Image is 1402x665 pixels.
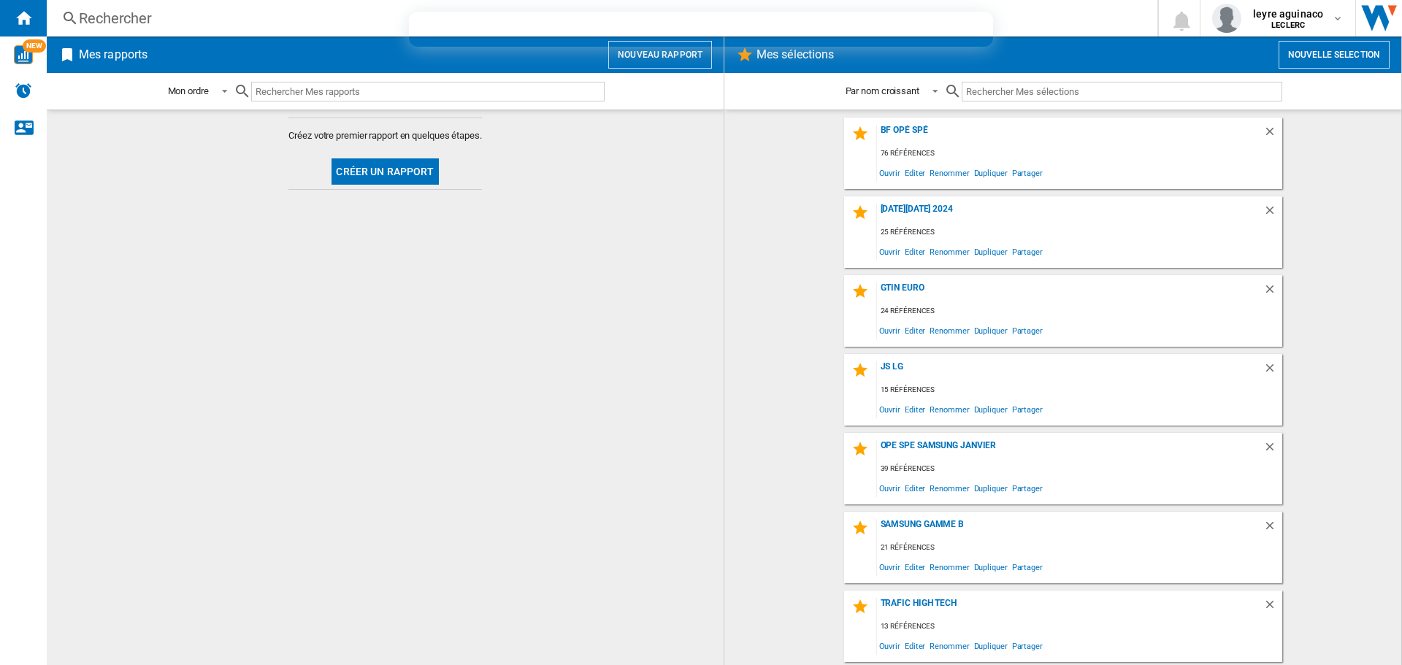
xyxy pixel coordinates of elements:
[972,557,1010,577] span: Dupliquer
[1010,242,1045,261] span: Partager
[1263,125,1282,145] div: Supprimer
[877,460,1282,478] div: 39 références
[877,242,903,261] span: Ouvrir
[877,125,1263,145] div: BF opé spé
[877,598,1263,618] div: trafic high tech
[877,478,903,498] span: Ouvrir
[877,282,1263,302] div: GTIN EURO
[877,618,1282,636] div: 13 références
[972,399,1010,419] span: Dupliquer
[877,381,1282,399] div: 15 références
[1263,598,1282,618] div: Supprimer
[903,478,927,498] span: Editer
[877,361,1263,381] div: JS LG
[877,557,903,577] span: Ouvrir
[79,8,1119,28] div: Rechercher
[877,163,903,182] span: Ouvrir
[927,163,971,182] span: Renommer
[927,320,971,340] span: Renommer
[1263,519,1282,539] div: Supprimer
[288,129,481,142] span: Créez votre premier rapport en quelques étapes.
[972,478,1010,498] span: Dupliquer
[972,636,1010,656] span: Dupliquer
[251,82,605,101] input: Rechercher Mes rapports
[877,302,1282,320] div: 24 références
[972,242,1010,261] span: Dupliquer
[927,636,971,656] span: Renommer
[1271,20,1305,30] b: LECLERC
[1010,478,1045,498] span: Partager
[1263,361,1282,381] div: Supprimer
[962,82,1282,101] input: Rechercher Mes sélections
[1010,163,1045,182] span: Partager
[903,242,927,261] span: Editer
[927,478,971,498] span: Renommer
[23,39,46,53] span: NEW
[877,204,1263,223] div: [DATE][DATE] 2024
[1279,41,1390,69] button: Nouvelle selection
[168,85,209,96] div: Mon ordre
[14,45,33,64] img: wise-card.svg
[76,41,150,69] h2: Mes rapports
[15,82,32,99] img: alerts-logo.svg
[1212,4,1241,33] img: profile.jpg
[877,223,1282,242] div: 25 références
[409,12,993,47] iframe: Intercom live chat bannière
[608,41,712,69] button: Nouveau rapport
[903,399,927,419] span: Editer
[972,163,1010,182] span: Dupliquer
[1010,557,1045,577] span: Partager
[927,557,971,577] span: Renommer
[754,41,837,69] h2: Mes sélections
[903,636,927,656] span: Editer
[903,320,927,340] span: Editer
[877,145,1282,163] div: 76 références
[903,557,927,577] span: Editer
[877,636,903,656] span: Ouvrir
[1010,399,1045,419] span: Partager
[1010,320,1045,340] span: Partager
[1263,204,1282,223] div: Supprimer
[972,320,1010,340] span: Dupliquer
[903,163,927,182] span: Editer
[1263,282,1282,302] div: Supprimer
[877,519,1263,539] div: Samsung gamme B
[877,440,1263,460] div: OPE SPE SAMSUNG JANVIER
[877,320,903,340] span: Ouvrir
[877,539,1282,557] div: 21 références
[877,399,903,419] span: Ouvrir
[1263,440,1282,460] div: Supprimer
[846,85,919,96] div: Par nom croissant
[927,242,971,261] span: Renommer
[927,399,971,419] span: Renommer
[332,158,438,185] button: Créer un rapport
[1010,636,1045,656] span: Partager
[1253,7,1323,21] span: leyre aguinaco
